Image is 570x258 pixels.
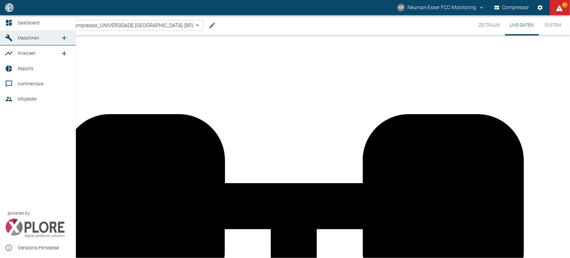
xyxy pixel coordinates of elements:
button: Compressor [493,2,531,13]
span: 908000110_GIZ-Compressor_UNIVERSIDADE [GEOGRAPHIC_DATA] (BR) [34,22,193,29]
span: Versions-Hinweise [18,244,71,252]
span: Dashboard [18,20,40,25]
span: Kommentare [18,81,43,86]
button: Live-Daten [505,15,539,35]
span: 87 [562,2,568,8]
button: fcc-monitoring@neuman-esser.com [396,2,486,13]
img: logo [4,3,14,12]
span: Analysen [18,51,36,56]
span: Mitglieder [18,96,37,101]
span: Maschinen [18,35,39,40]
div: NF [397,4,405,11]
img: Xplore Logo [5,219,65,238]
button: Einstellungen [535,2,546,13]
a: 908000110_GIZ-Compressor_UNIVERSIDADE [GEOGRAPHIC_DATA] (BR) [23,21,193,29]
a: new /machines [58,32,71,44]
button: Zeitraum [474,15,505,35]
span: Reports [18,66,33,71]
button: Machine bearbeiten [206,19,219,32]
span: powered by [8,210,29,216]
a: new /analyses/list/0 [58,47,71,60]
button: System [539,15,567,35]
